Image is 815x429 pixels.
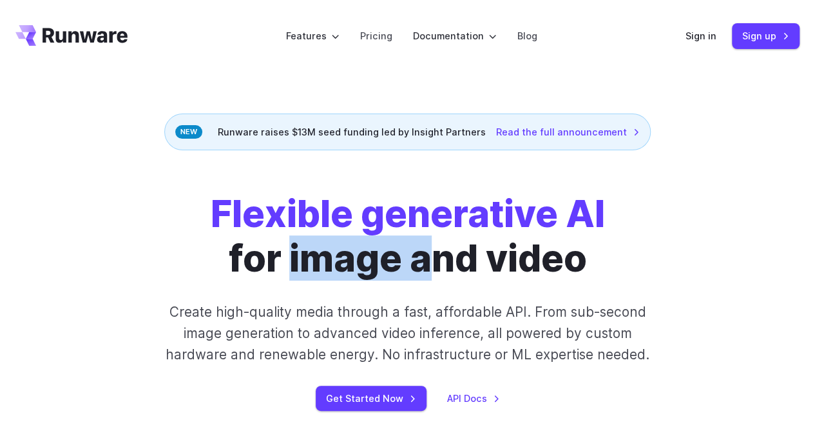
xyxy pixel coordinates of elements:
[157,301,658,366] p: Create high-quality media through a fast, affordable API. From sub-second image generation to adv...
[517,28,537,43] a: Blog
[686,28,716,43] a: Sign in
[447,391,500,406] a: API Docs
[413,28,497,43] label: Documentation
[286,28,340,43] label: Features
[496,125,640,139] a: Read the full announcement
[360,28,392,43] a: Pricing
[211,192,605,281] h1: for image and video
[732,23,800,48] a: Sign up
[211,191,605,236] strong: Flexible generative AI
[15,25,128,46] a: Go to /
[316,386,427,411] a: Get Started Now
[164,114,651,150] div: Runware raises $13M seed funding led by Insight Partners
